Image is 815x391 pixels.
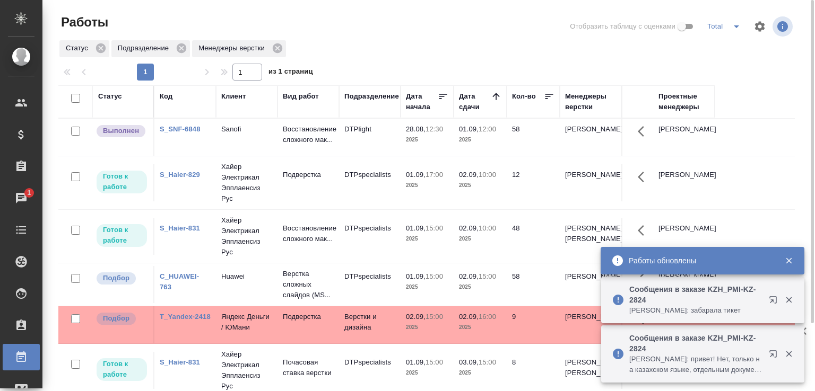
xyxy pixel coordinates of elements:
[283,312,334,322] p: Подверстка
[221,124,272,135] p: Sanofi
[570,21,675,32] span: Отобразить таблицу с оценками
[406,368,448,378] p: 2025
[565,170,616,180] p: [PERSON_NAME]
[103,359,141,380] p: Готов к работе
[426,313,443,321] p: 15:00
[658,91,709,112] div: Проектные менеджеры
[459,313,479,321] p: 02.09,
[459,322,501,333] p: 2025
[631,119,657,144] button: Здесь прячутся важные кнопки
[103,273,129,283] p: Подбор
[479,358,496,366] p: 15:00
[512,91,536,102] div: Кол-во
[426,125,443,133] p: 12:30
[762,289,788,315] button: Открыть в новой вкладке
[479,272,496,280] p: 15:00
[459,368,501,378] p: 2025
[3,185,40,211] a: 1
[339,218,401,255] td: DTPspecialists
[459,358,479,366] p: 03.09,
[160,125,201,133] a: S_SNF-6848
[160,272,199,291] a: C_HUAWEI-763
[762,343,788,369] button: Открыть в новой вкладке
[103,313,129,324] p: Подбор
[631,218,657,243] button: Здесь прячутся важные кнопки
[192,40,286,57] div: Менеджеры верстки
[58,14,108,31] span: Работы
[459,171,479,179] p: 02.09,
[747,14,773,39] span: Настроить таблицу
[96,271,148,286] div: Можно подбирать исполнителей
[629,354,762,375] p: [PERSON_NAME]: привет! Нет, только на казахском языке, отдельным документом
[198,43,268,54] p: Менеджеры верстки
[406,135,448,145] p: 2025
[773,16,795,37] span: Посмотреть информацию
[629,333,762,354] p: Сообщения в заказе KZH_PMI-KZ-2824
[459,91,491,112] div: Дата сдачи
[406,313,426,321] p: 02.09,
[283,223,334,244] p: Восстановление сложного мак...
[479,224,496,232] p: 10:00
[406,125,426,133] p: 28.08,
[565,223,616,244] p: [PERSON_NAME], [PERSON_NAME]
[406,91,438,112] div: Дата начала
[406,358,426,366] p: 01.09,
[459,180,501,191] p: 2025
[21,188,37,198] span: 1
[507,218,560,255] td: 48
[283,91,319,102] div: Вид работ
[96,124,148,138] div: Исполнитель завершил работу
[459,234,501,244] p: 2025
[406,282,448,292] p: 2025
[629,284,762,305] p: Сообщения в заказе KZH_PMI-KZ-2824
[339,266,401,303] td: DTPspecialists
[565,91,616,112] div: Менеджеры верстки
[778,256,800,265] button: Закрыть
[283,124,334,145] p: Восстановление сложного мак...
[459,282,501,292] p: 2025
[59,40,109,57] div: Статус
[339,352,401,389] td: DTPspecialists
[479,313,496,321] p: 16:00
[459,272,479,280] p: 02.09,
[479,171,496,179] p: 10:00
[778,295,800,305] button: Закрыть
[160,91,172,102] div: Код
[96,312,148,326] div: Можно подбирать исполнителей
[406,234,448,244] p: 2025
[426,171,443,179] p: 17:00
[339,306,401,343] td: Верстки и дизайна
[565,357,616,378] p: [PERSON_NAME], [PERSON_NAME]
[406,180,448,191] p: 2025
[426,272,443,280] p: 15:00
[160,358,200,366] a: S_Haier-831
[459,224,479,232] p: 02.09,
[268,65,313,81] span: из 1 страниц
[221,162,272,204] p: Хайер Электрикал Эпплаенсиз Рус
[653,119,715,156] td: [PERSON_NAME]
[344,91,399,102] div: Подразделение
[507,352,560,389] td: 8
[565,124,616,135] p: [PERSON_NAME]
[66,43,92,54] p: Статус
[565,312,616,322] p: [PERSON_NAME]
[283,170,334,180] p: Подверстка
[507,306,560,343] td: 9
[705,18,747,35] div: split button
[507,119,560,156] td: 58
[406,272,426,280] p: 01.09,
[98,91,122,102] div: Статус
[426,224,443,232] p: 15:00
[629,255,769,266] div: Работы обновлены
[778,349,800,359] button: Закрыть
[118,43,172,54] p: Подразделение
[221,271,272,282] p: Huawei
[103,225,141,246] p: Готов к работе
[283,269,334,300] p: Верстка сложных слайдов (MS...
[221,91,246,102] div: Клиент
[629,305,762,316] p: [PERSON_NAME]: забарала тикет
[459,125,479,133] p: 01.09,
[507,266,560,303] td: 58
[111,40,190,57] div: Подразделение
[479,125,496,133] p: 12:00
